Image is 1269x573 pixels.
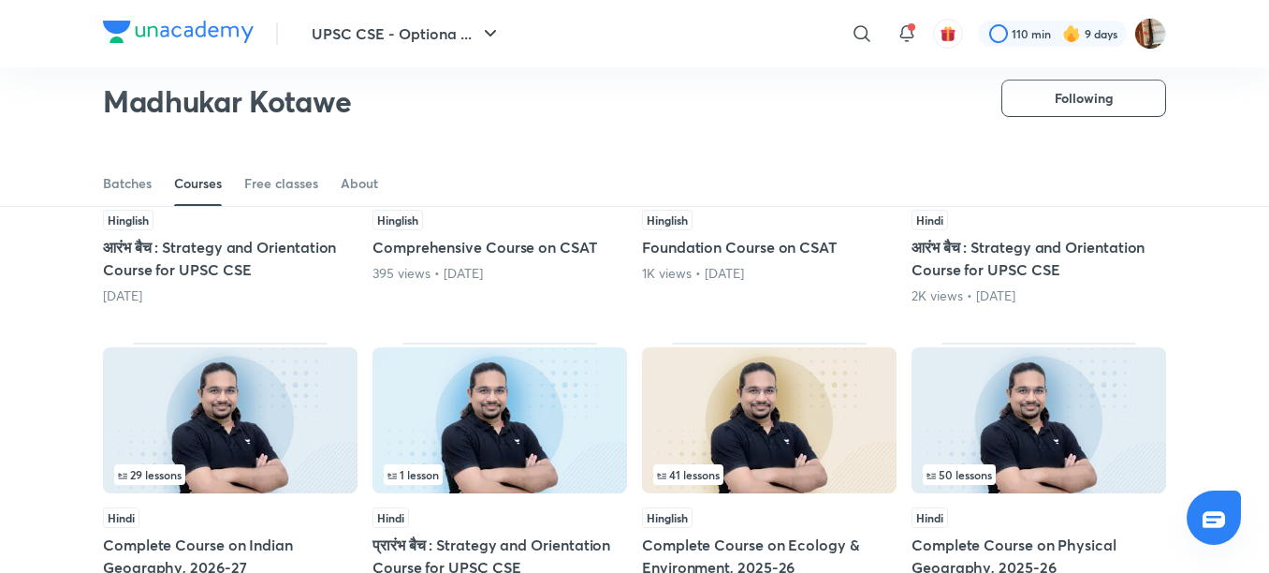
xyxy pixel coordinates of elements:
[923,464,1155,485] div: infocontainer
[653,464,885,485] div: left
[103,286,357,305] div: 19 days ago
[933,19,963,49] button: avatar
[387,469,439,480] span: 1 lesson
[1055,89,1113,108] span: Following
[103,82,351,120] h2: Madhukar Kotawe
[642,210,693,230] span: Hinglish
[1062,24,1081,43] img: streak
[926,469,992,480] span: 50 lessons
[1001,80,1166,117] button: Following
[118,469,182,480] span: 29 lessons
[114,464,346,485] div: left
[103,507,139,528] span: Hindi
[372,236,627,258] h5: Comprehensive Course on CSAT
[384,464,616,485] div: left
[114,464,346,485] div: infosection
[103,161,152,206] a: Batches
[103,21,254,48] a: Company Logo
[642,236,897,258] h5: Foundation Course on CSAT
[372,507,409,528] span: Hindi
[912,507,948,528] span: Hindi
[103,347,357,493] img: Thumbnail
[341,174,378,193] div: About
[244,161,318,206] a: Free classes
[657,469,720,480] span: 41 lessons
[912,286,1166,305] div: 2K views • 1 month ago
[244,174,318,193] div: Free classes
[103,21,254,43] img: Company Logo
[372,210,423,230] span: Hinglish
[653,464,885,485] div: infosection
[653,464,885,485] div: infocontainer
[912,210,948,230] span: Hindi
[923,464,1155,485] div: left
[103,236,357,281] h5: आरंभ बैच : Strategy and Orientation Course for UPSC CSE
[1134,18,1166,50] img: avinash sharma
[923,464,1155,485] div: infosection
[912,236,1166,281] h5: आरंभ बैच : Strategy and Orientation Course for UPSC CSE
[372,347,627,493] img: Thumbnail
[341,161,378,206] a: About
[103,210,153,230] span: Hinglish
[384,464,616,485] div: infocontainer
[174,174,222,193] div: Courses
[114,464,346,485] div: infocontainer
[940,25,956,42] img: avatar
[642,507,693,528] span: Hinglish
[300,15,513,52] button: UPSC CSE - Optiona ...
[174,161,222,206] a: Courses
[384,464,616,485] div: infosection
[642,347,897,493] img: Thumbnail
[103,174,152,193] div: Batches
[372,264,627,283] div: 395 views • 24 days ago
[912,347,1166,493] img: Thumbnail
[642,264,897,283] div: 1K views • 25 days ago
